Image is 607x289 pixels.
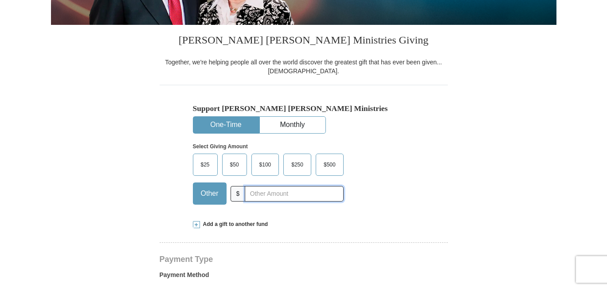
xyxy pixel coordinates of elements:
span: $500 [319,158,340,171]
strong: Select Giving Amount [193,143,248,150]
div: Together, we're helping people all over the world discover the greatest gift that has ever been g... [160,58,448,75]
h4: Payment Type [160,256,448,263]
span: $100 [255,158,276,171]
h5: Support [PERSON_NAME] [PERSON_NAME] Ministries [193,104,415,113]
button: Monthly [260,117,325,133]
h3: [PERSON_NAME] [PERSON_NAME] Ministries Giving [160,25,448,58]
span: Other [196,187,223,200]
span: Add a gift to another fund [200,221,268,228]
input: Other Amount [245,186,343,202]
span: $50 [226,158,243,171]
span: $250 [287,158,308,171]
span: $ [231,186,246,202]
button: One-Time [193,117,259,133]
span: $25 [196,158,214,171]
label: Payment Method [160,270,448,284]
